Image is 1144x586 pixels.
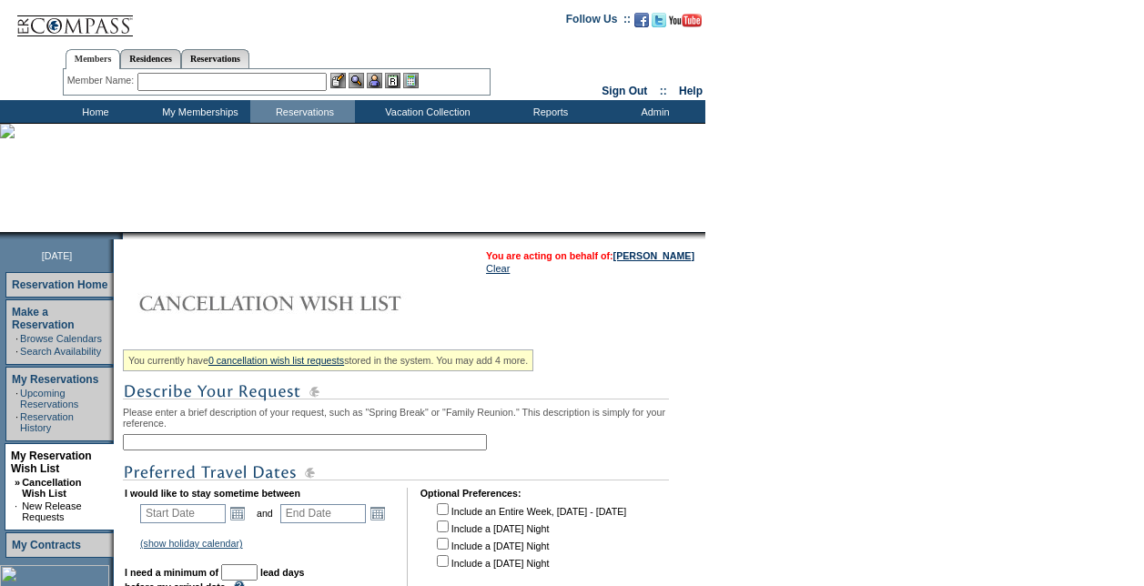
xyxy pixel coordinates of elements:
a: Search Availability [20,346,101,357]
img: blank.gif [123,232,125,239]
td: · [15,411,18,433]
td: Reports [496,100,601,123]
td: Reservations [250,100,355,123]
img: Follow us on Twitter [652,13,666,27]
td: Follow Us :: [566,11,631,33]
a: Sign Out [602,85,647,97]
div: Member Name: [67,73,137,88]
a: Open the calendar popup. [368,503,388,523]
a: My Reservation Wish List [11,450,92,475]
a: Subscribe to our YouTube Channel [669,18,702,29]
td: Vacation Collection [355,100,496,123]
td: · [15,388,18,409]
a: Reservation Home [12,278,107,291]
a: Upcoming Reservations [20,388,78,409]
a: Clear [486,263,510,274]
img: Subscribe to our YouTube Channel [669,14,702,27]
img: b_edit.gif [330,73,346,88]
a: Open the calendar popup. [228,503,248,523]
a: Become our fan on Facebook [634,18,649,29]
a: Follow us on Twitter [652,18,666,29]
a: Reservations [181,49,249,68]
span: :: [660,85,667,97]
a: [PERSON_NAME] [613,250,694,261]
td: Admin [601,100,705,123]
td: · [15,500,20,522]
img: b_calculator.gif [403,73,419,88]
b: Optional Preferences: [420,488,521,499]
a: Cancellation Wish List [22,477,81,499]
td: and [254,500,276,526]
td: Include an Entire Week, [DATE] - [DATE] Include a [DATE] Night Include a [DATE] Night Include a [... [433,500,626,581]
img: Impersonate [367,73,382,88]
b: » [15,477,20,488]
a: Browse Calendars [20,333,102,344]
td: Home [41,100,146,123]
input: Date format: M/D/Y. Shortcut keys: [T] for Today. [UP] or [.] for Next Day. [DOWN] or [,] for Pre... [140,504,226,523]
td: · [15,346,18,357]
a: Members [66,49,121,69]
a: Make a Reservation [12,306,75,331]
img: Cancellation Wish List [123,285,487,321]
img: promoShadowLeftCorner.gif [116,232,123,239]
td: · [15,333,18,344]
a: My Contracts [12,539,81,551]
a: Help [679,85,703,97]
a: Residences [120,49,181,68]
b: I would like to stay sometime between [125,488,300,499]
img: Become our fan on Facebook [634,13,649,27]
span: You are acting on behalf of: [486,250,694,261]
a: 0 cancellation wish list requests [208,355,344,366]
a: New Release Requests [22,500,81,522]
a: Reservation History [20,411,74,433]
a: (show holiday calendar) [140,538,243,549]
div: You currently have stored in the system. You may add 4 more. [123,349,533,371]
img: Reservations [385,73,400,88]
td: My Memberships [146,100,250,123]
input: Date format: M/D/Y. Shortcut keys: [T] for Today. [UP] or [.] for Next Day. [DOWN] or [,] for Pre... [280,504,366,523]
a: My Reservations [12,373,98,386]
span: [DATE] [42,250,73,261]
b: I need a minimum of [125,567,218,578]
img: View [349,73,364,88]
